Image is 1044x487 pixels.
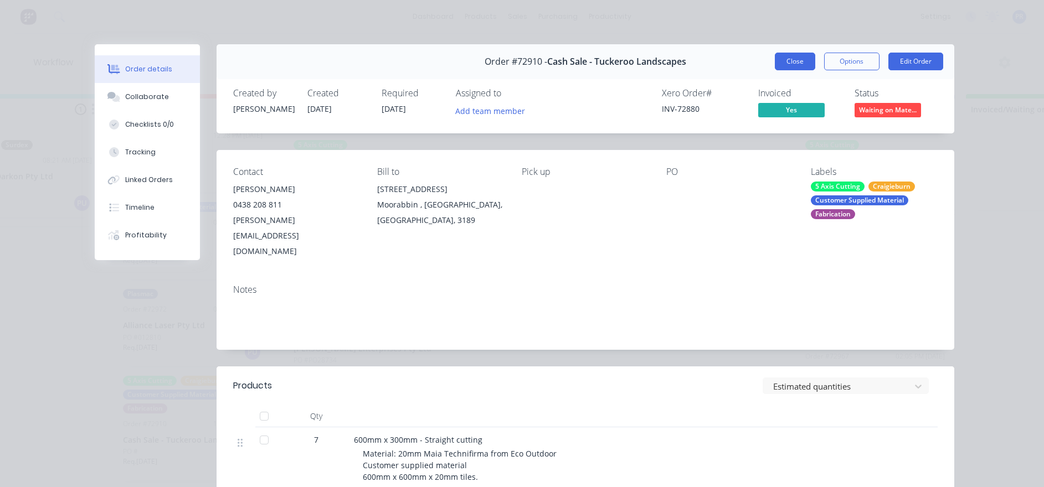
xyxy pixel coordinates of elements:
[125,147,156,157] div: Tracking
[855,103,921,117] span: Waiting on Mate...
[547,56,686,67] span: Cash Sale - Tuckeroo Landscapes
[233,167,360,177] div: Contact
[125,92,169,102] div: Collaborate
[662,88,745,99] div: Xero Order #
[95,83,200,111] button: Collaborate
[888,53,943,70] button: Edit Order
[125,120,174,129] div: Checklists 0/0
[233,197,360,213] div: 0438 208 811
[758,88,841,99] div: Invoiced
[377,197,504,228] div: Moorabbin , [GEOGRAPHIC_DATA], [GEOGRAPHIC_DATA], 3189
[377,182,504,228] div: [STREET_ADDRESS]Moorabbin , [GEOGRAPHIC_DATA], [GEOGRAPHIC_DATA], 3189
[95,166,200,194] button: Linked Orders
[233,103,294,115] div: [PERSON_NAME]
[377,167,504,177] div: Bill to
[233,213,360,259] div: [PERSON_NAME][EMAIL_ADDRESS][DOMAIN_NAME]
[233,182,360,259] div: [PERSON_NAME]0438 208 811[PERSON_NAME][EMAIL_ADDRESS][DOMAIN_NAME]
[824,53,880,70] button: Options
[855,88,938,99] div: Status
[95,111,200,138] button: Checklists 0/0
[377,182,504,197] div: [STREET_ADDRESS]
[125,230,167,240] div: Profitability
[456,103,531,118] button: Add team member
[456,88,567,99] div: Assigned to
[811,182,865,191] div: 5 Axis Cutting
[811,167,938,177] div: Labels
[382,103,406,114] span: [DATE]
[485,56,547,67] span: Order #72910 -
[868,182,915,191] div: Craigieburn
[666,167,793,177] div: PO
[382,88,443,99] div: Required
[662,103,745,115] div: INV-72880
[95,138,200,166] button: Tracking
[125,64,172,74] div: Order details
[811,209,855,219] div: Fabrication
[95,55,200,83] button: Order details
[758,103,825,117] span: Yes
[125,203,155,213] div: Timeline
[354,434,482,445] span: 600mm x 300mm - Straight cutting
[449,103,531,118] button: Add team member
[314,434,318,445] span: 7
[307,103,332,114] span: [DATE]
[233,379,272,392] div: Products
[95,221,200,249] button: Profitability
[811,195,908,205] div: Customer Supplied Material
[233,88,294,99] div: Created by
[233,284,938,295] div: Notes
[855,103,921,120] button: Waiting on Mate...
[283,405,349,427] div: Qty
[125,175,173,185] div: Linked Orders
[95,194,200,221] button: Timeline
[522,167,649,177] div: Pick up
[307,88,368,99] div: Created
[233,182,360,197] div: [PERSON_NAME]
[775,53,815,70] button: Close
